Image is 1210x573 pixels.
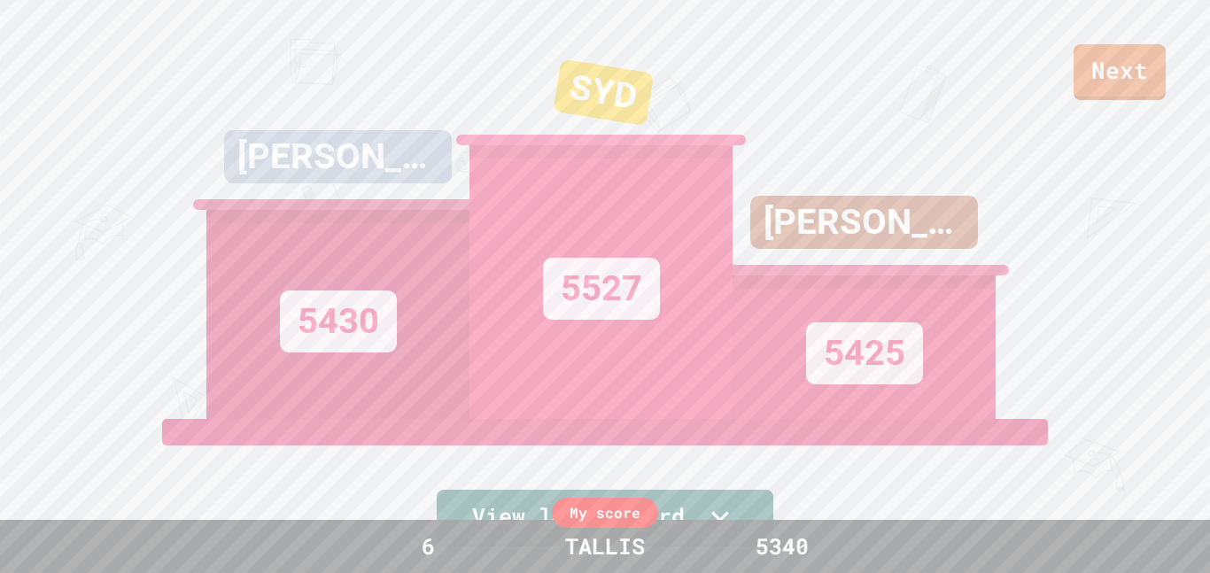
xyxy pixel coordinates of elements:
[437,490,773,546] a: View leaderboard
[224,130,452,183] div: [PERSON_NAME]
[543,258,660,320] div: 5527
[716,530,849,563] div: 5340
[552,498,658,528] div: My score
[553,58,654,126] div: SYD
[806,322,923,384] div: 5425
[1136,502,1192,555] iframe: chat widget
[1063,425,1192,500] iframe: chat widget
[750,196,978,249] div: [PERSON_NAME]
[361,530,494,563] div: 6
[280,290,397,352] div: 5430
[1074,44,1166,100] a: Next
[547,530,663,563] div: TALLIS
